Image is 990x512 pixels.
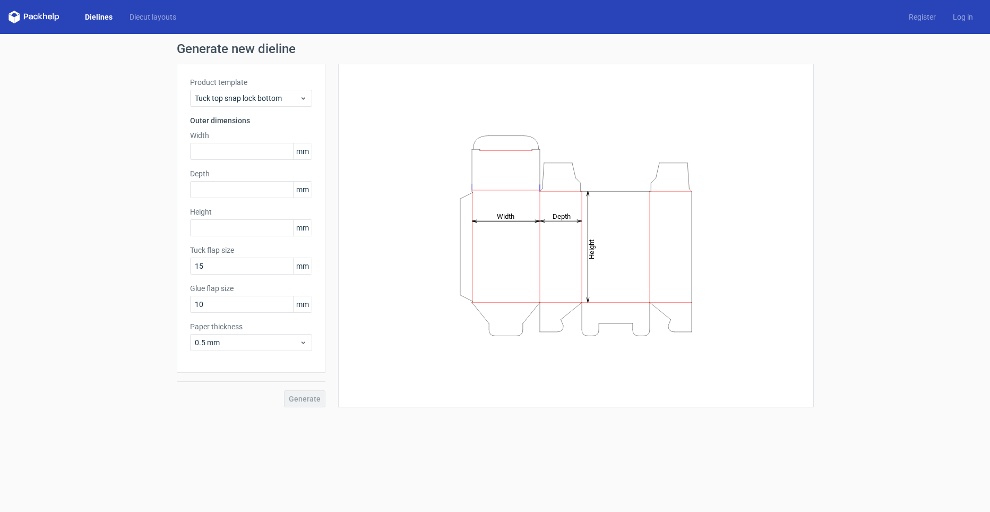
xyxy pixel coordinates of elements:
tspan: Depth [553,212,571,220]
tspan: Height [588,239,596,259]
a: Register [900,12,944,22]
tspan: Width [496,212,514,220]
label: Product template [190,77,312,88]
h3: Outer dimensions [190,115,312,126]
label: Height [190,207,312,217]
span: mm [293,220,312,236]
label: Glue flap size [190,283,312,294]
span: Tuck top snap lock bottom [195,93,299,104]
span: mm [293,182,312,198]
span: 0.5 mm [195,337,299,348]
h1: Generate new dieline [177,42,814,55]
span: mm [293,143,312,159]
label: Tuck flap size [190,245,312,255]
label: Paper thickness [190,321,312,332]
a: Dielines [76,12,121,22]
span: mm [293,258,312,274]
label: Width [190,130,312,141]
label: Depth [190,168,312,179]
a: Log in [944,12,982,22]
a: Diecut layouts [121,12,185,22]
span: mm [293,296,312,312]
